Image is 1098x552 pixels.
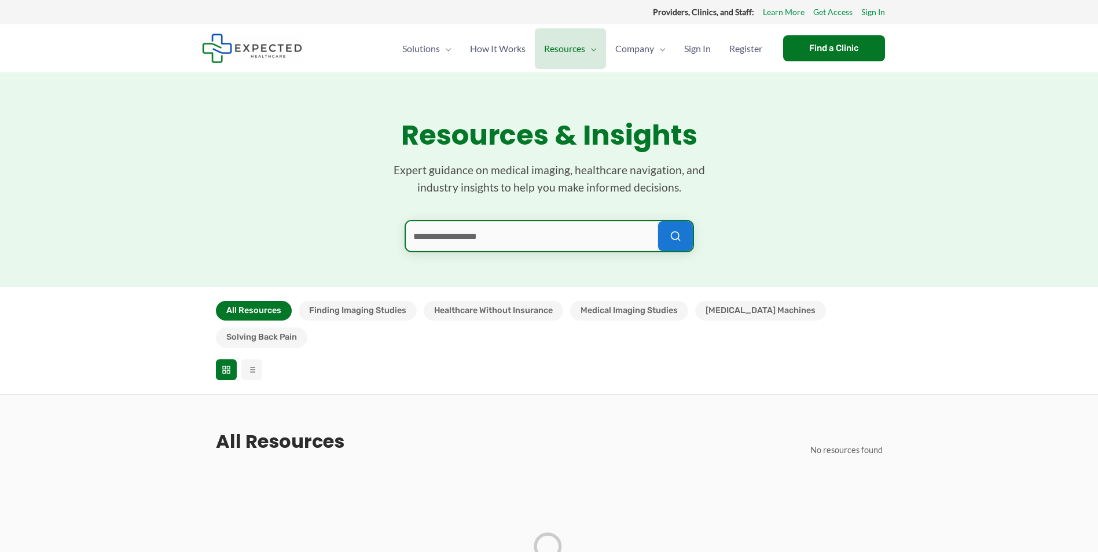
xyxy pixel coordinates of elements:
[535,28,606,69] a: ResourcesMenu Toggle
[440,28,451,69] span: Menu Toggle
[216,119,883,152] h1: Resources & Insights
[424,301,563,321] button: Healthcare Without Insurance
[813,5,853,20] a: Get Access
[720,28,772,69] a: Register
[654,28,666,69] span: Menu Toggle
[216,301,292,321] button: All Resources
[299,301,417,321] button: Finding Imaging Studies
[570,301,688,321] button: Medical Imaging Studies
[763,5,805,20] a: Learn More
[461,28,535,69] a: How It Works
[695,301,826,321] button: [MEDICAL_DATA] Machines
[861,5,885,20] a: Sign In
[376,161,723,197] p: Expert guidance on medical imaging, healthcare navigation, and industry insights to help you make...
[216,327,307,347] button: Solving Back Pain
[653,7,754,17] strong: Providers, Clinics, and Staff:
[810,445,883,455] span: No resources found
[615,28,654,69] span: Company
[544,28,585,69] span: Resources
[470,28,526,69] span: How It Works
[393,28,461,69] a: SolutionsMenu Toggle
[585,28,597,69] span: Menu Toggle
[729,28,762,69] span: Register
[684,28,711,69] span: Sign In
[402,28,440,69] span: Solutions
[606,28,675,69] a: CompanyMenu Toggle
[202,34,302,63] img: Expected Healthcare Logo - side, dark font, small
[393,28,772,69] nav: Primary Site Navigation
[675,28,720,69] a: Sign In
[783,35,885,61] a: Find a Clinic
[216,429,344,454] h2: All Resources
